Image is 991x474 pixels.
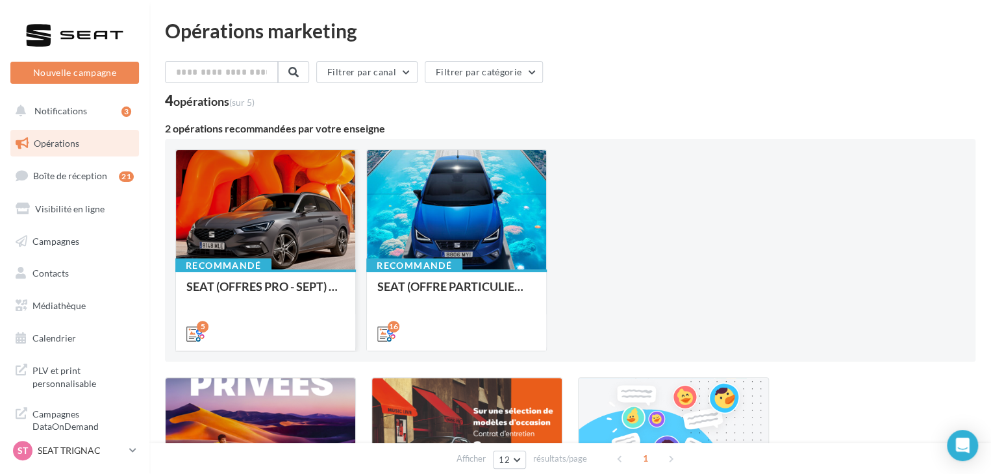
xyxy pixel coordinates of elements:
[32,300,86,311] span: Médiathèque
[8,97,136,125] button: Notifications 3
[229,97,255,108] span: (sur 5)
[18,444,28,457] span: ST
[8,260,142,287] a: Contacts
[10,438,139,463] a: ST SEAT TRIGNAC
[32,268,69,279] span: Contacts
[947,430,978,461] div: Open Intercom Messenger
[8,228,142,255] a: Campagnes
[121,106,131,117] div: 3
[316,61,418,83] button: Filtrer par canal
[8,400,142,438] a: Campagnes DataOnDemand
[34,138,79,149] span: Opérations
[32,332,76,343] span: Calendrier
[499,455,510,465] span: 12
[493,451,526,469] button: 12
[377,280,536,306] div: SEAT (OFFRE PARTICULIER - SEPT) - SOCIAL MEDIA
[388,321,399,332] div: 16
[175,258,271,273] div: Recommandé
[119,171,134,182] div: 21
[32,362,134,390] span: PLV et print personnalisable
[165,123,975,134] div: 2 opérations recommandées par votre enseigne
[8,130,142,157] a: Opérations
[173,95,255,107] div: opérations
[457,453,486,465] span: Afficher
[35,203,105,214] span: Visibilité en ligne
[33,170,107,181] span: Boîte de réception
[425,61,543,83] button: Filtrer par catégorie
[635,448,656,469] span: 1
[197,321,208,332] div: 5
[8,325,142,352] a: Calendrier
[8,292,142,319] a: Médiathèque
[366,258,462,273] div: Recommandé
[38,444,124,457] p: SEAT TRIGNAC
[32,405,134,433] span: Campagnes DataOnDemand
[533,453,587,465] span: résultats/page
[8,195,142,223] a: Visibilité en ligne
[32,235,79,246] span: Campagnes
[186,280,345,306] div: SEAT (OFFRES PRO - SEPT) - SOCIAL MEDIA
[34,105,87,116] span: Notifications
[8,162,142,190] a: Boîte de réception21
[10,62,139,84] button: Nouvelle campagne
[165,94,255,108] div: 4
[165,21,975,40] div: Opérations marketing
[8,356,142,395] a: PLV et print personnalisable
